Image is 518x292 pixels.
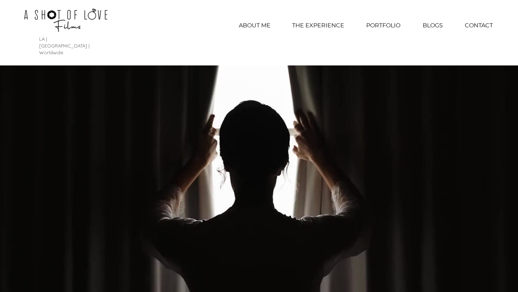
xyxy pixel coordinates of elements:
[461,17,496,35] p: CONTACT
[235,17,274,35] p: ABOUT ME
[282,17,355,35] a: THE EXPERIENCE
[363,17,404,35] p: PORTFOLIO
[419,17,446,35] p: BLOGS
[288,17,348,35] p: THE EXPERIENCE
[355,17,412,35] div: PORTFOLIO
[228,17,282,35] a: ABOUT ME
[454,17,504,35] a: CONTACT
[412,17,454,35] a: BLOGS
[39,36,90,55] span: LA | [GEOGRAPHIC_DATA] | Worldwide
[228,17,504,35] nav: Site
